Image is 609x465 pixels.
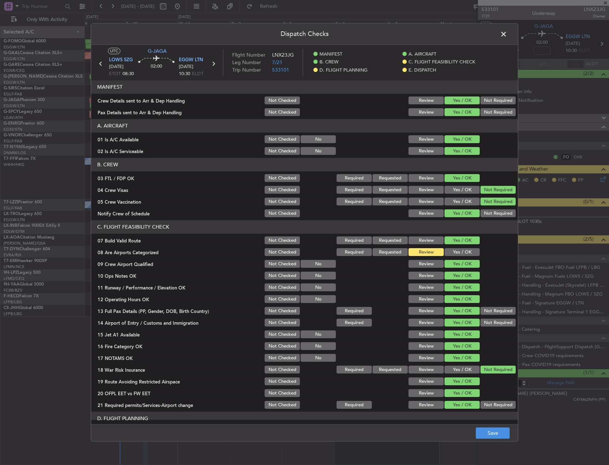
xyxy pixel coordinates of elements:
[444,319,480,327] button: Yes / OK
[444,366,480,374] button: Yes / OK
[444,109,480,116] button: Yes / OK
[444,249,480,256] button: Yes / OK
[444,296,480,303] button: Yes / OK
[480,109,516,116] button: Not Required
[480,307,516,315] button: Not Required
[444,237,480,245] button: Yes / OK
[444,331,480,339] button: Yes / OK
[480,366,516,374] button: Not Required
[444,136,480,143] button: Yes / OK
[444,343,480,350] button: Yes / OK
[444,147,480,155] button: Yes / OK
[480,210,516,218] button: Not Required
[480,401,516,409] button: Not Required
[444,378,480,386] button: Yes / OK
[480,186,516,194] button: Not Required
[444,260,480,268] button: Yes / OK
[444,186,480,194] button: Yes / OK
[444,307,480,315] button: Yes / OK
[444,272,480,280] button: Yes / OK
[480,198,516,206] button: Not Required
[444,210,480,218] button: Yes / OK
[444,354,480,362] button: Yes / OK
[91,23,518,45] header: Dispatch Checks
[444,401,480,409] button: Yes / OK
[444,284,480,292] button: Yes / OK
[444,97,480,105] button: Yes / OK
[476,428,510,439] button: Save
[480,319,516,327] button: Not Required
[444,390,480,397] button: Yes / OK
[480,97,516,105] button: Not Required
[444,198,480,206] button: Yes / OK
[444,174,480,182] button: Yes / OK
